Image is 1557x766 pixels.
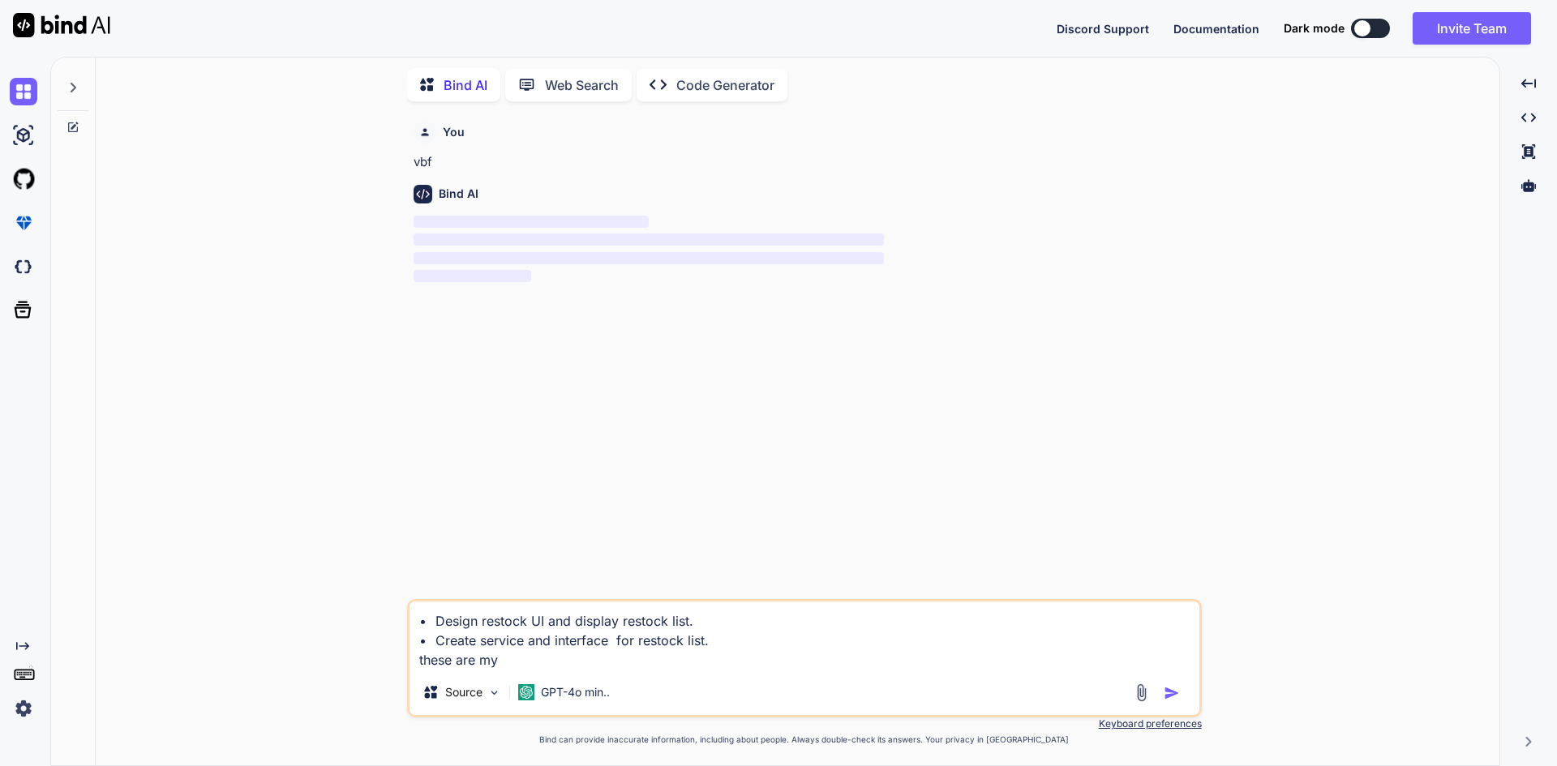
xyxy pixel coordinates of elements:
[414,270,531,282] span: ‌
[10,78,37,105] img: chat
[10,122,37,149] img: ai-studio
[10,165,37,193] img: githubLight
[414,216,649,228] span: ‌
[1164,685,1180,701] img: icon
[444,75,487,95] p: Bind AI
[410,601,1199,670] textarea: • Design restock UI and display restock list. • Create service and interface for restock list. th...
[518,684,534,700] img: GPT-4o mini
[1132,683,1151,702] img: attachment
[414,233,885,246] span: ‌
[407,717,1202,730] p: Keyboard preferences
[1284,20,1345,36] span: Dark mode
[1057,22,1149,36] span: Discord Support
[1173,22,1259,36] span: Documentation
[541,684,610,700] p: GPT-4o min..
[414,252,885,264] span: ‌
[676,75,774,95] p: Code Generator
[10,695,37,722] img: settings
[10,253,37,280] img: darkCloudIdeIcon
[1413,12,1531,45] button: Invite Team
[10,209,37,237] img: premium
[13,13,110,37] img: Bind AI
[414,153,1199,172] p: vbf
[443,124,465,140] h6: You
[1057,20,1149,37] button: Discord Support
[487,686,501,700] img: Pick Models
[445,684,483,700] p: Source
[1173,20,1259,37] button: Documentation
[545,75,619,95] p: Web Search
[439,186,478,202] h6: Bind AI
[407,734,1202,746] p: Bind can provide inaccurate information, including about people. Always double-check its answers....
